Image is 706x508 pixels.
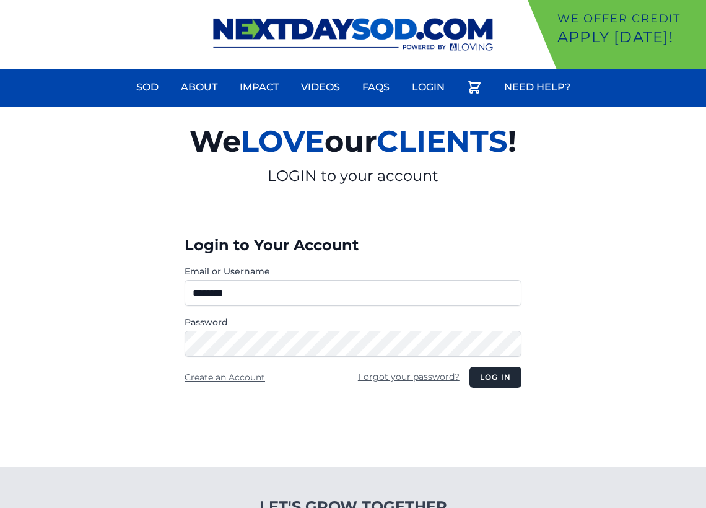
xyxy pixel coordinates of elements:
[469,367,521,388] button: Log in
[173,72,225,102] a: About
[497,72,578,102] a: Need Help?
[557,27,701,47] p: Apply [DATE]!
[46,116,660,166] h2: We our !
[185,235,521,255] h3: Login to Your Account
[358,371,460,382] a: Forgot your password?
[185,316,521,328] label: Password
[185,265,521,278] label: Email or Username
[129,72,166,102] a: Sod
[185,372,265,383] a: Create an Account
[404,72,452,102] a: Login
[557,10,701,27] p: We offer Credit
[46,166,660,186] p: LOGIN to your account
[232,72,286,102] a: Impact
[377,123,508,159] span: CLIENTS
[355,72,397,102] a: FAQs
[294,72,347,102] a: Videos
[241,123,325,159] span: LOVE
